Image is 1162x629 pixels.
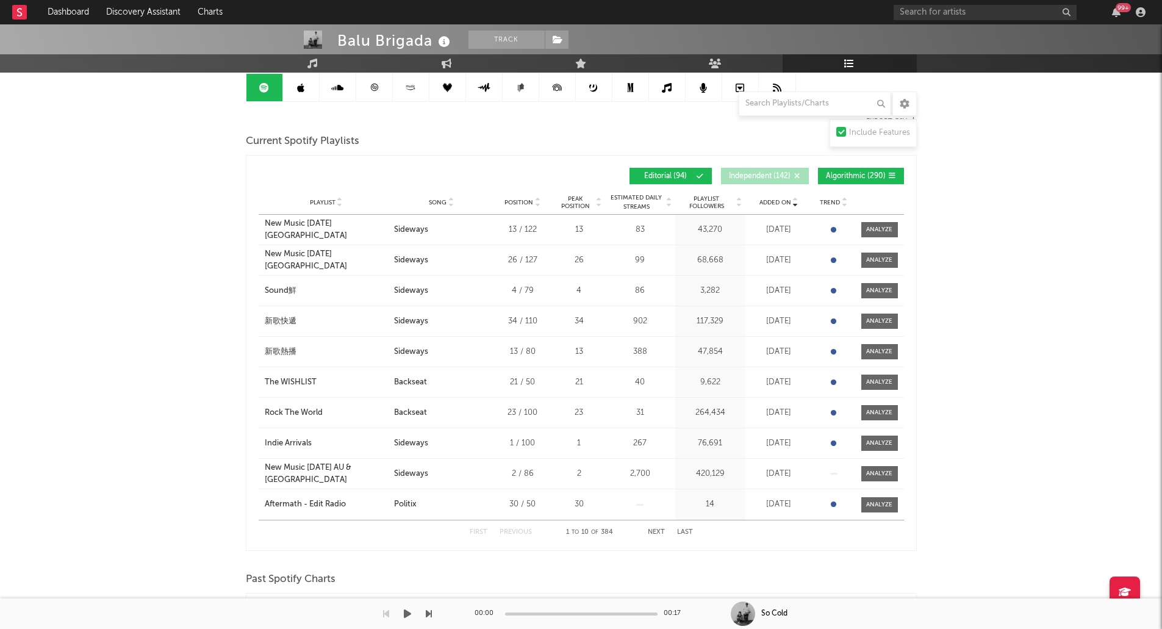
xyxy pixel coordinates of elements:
[748,437,809,450] div: [DATE]
[495,376,550,389] div: 21 / 50
[678,195,735,210] span: Playlist Followers
[265,437,388,450] a: Indie Arrivals
[500,529,532,536] button: Previous
[337,31,453,51] div: Balu Brigada
[608,468,672,480] div: 2,700
[265,437,312,450] div: Indie Arrivals
[265,315,388,328] a: 新歌快遞
[826,173,886,180] span: Algorithmic ( 290 )
[394,285,428,297] div: Sideways
[394,498,417,511] div: Politix
[246,134,359,149] span: Current Spotify Playlists
[495,346,550,358] div: 13 / 80
[470,529,487,536] button: First
[556,525,623,540] div: 1 10 384
[608,285,672,297] div: 86
[721,168,809,184] button: Independent(142)
[556,285,602,297] div: 4
[265,407,388,419] a: Rock The World
[739,92,891,116] input: Search Playlists/Charts
[748,285,809,297] div: [DATE]
[394,315,428,328] div: Sideways
[556,254,602,267] div: 26
[265,218,388,242] a: New Music [DATE] [GEOGRAPHIC_DATA]
[394,437,428,450] div: Sideways
[761,608,787,619] div: So Cold
[556,407,602,419] div: 23
[748,376,809,389] div: [DATE]
[495,254,550,267] div: 26 / 127
[495,498,550,511] div: 30 / 50
[394,346,428,358] div: Sideways
[556,315,602,328] div: 34
[678,407,742,419] div: 264,434
[495,285,550,297] div: 4 / 79
[265,498,346,511] div: Aftermath - Edit Radio
[265,315,296,328] div: 新歌快遞
[608,346,672,358] div: 388
[608,193,665,212] span: Estimated Daily Streams
[608,437,672,450] div: 267
[748,224,809,236] div: [DATE]
[894,5,1077,20] input: Search for artists
[608,376,672,389] div: 40
[748,498,809,511] div: [DATE]
[591,530,598,535] span: of
[265,346,388,358] a: 新歌熱播
[678,285,742,297] div: 3,282
[572,530,579,535] span: to
[265,376,317,389] div: The WISHLIST
[678,376,742,389] div: 9,622
[495,407,550,419] div: 23 / 100
[556,437,602,450] div: 1
[265,248,388,272] a: New Music [DATE] [GEOGRAPHIC_DATA]
[748,254,809,267] div: [DATE]
[265,462,388,486] a: New Music [DATE] AU & [GEOGRAPHIC_DATA]
[1112,7,1121,17] button: 99+
[729,173,791,180] span: Independent ( 142 )
[394,224,428,236] div: Sideways
[475,606,499,621] div: 00:00
[495,224,550,236] div: 13 / 122
[556,498,602,511] div: 30
[759,199,791,206] span: Added On
[556,468,602,480] div: 2
[265,285,296,297] div: Sound鮮
[265,346,296,358] div: 新歌熱播
[394,407,427,419] div: Backseat
[495,468,550,480] div: 2 / 86
[394,376,427,389] div: Backseat
[504,199,533,206] span: Position
[246,572,335,587] span: Past Spotify Charts
[678,224,742,236] div: 43,270
[265,498,388,511] a: Aftermath - Edit Radio
[1116,3,1131,12] div: 99 +
[310,199,335,206] span: Playlist
[678,437,742,450] div: 76,691
[748,346,809,358] div: [DATE]
[629,168,712,184] button: Editorial(94)
[556,376,602,389] div: 21
[495,315,550,328] div: 34 / 110
[748,468,809,480] div: [DATE]
[818,168,904,184] button: Algorithmic(290)
[637,173,694,180] span: Editorial ( 94 )
[556,346,602,358] div: 13
[748,315,809,328] div: [DATE]
[265,285,388,297] a: Sound鮮
[866,118,917,125] button: Export CSV
[429,199,447,206] span: Song
[608,254,672,267] div: 99
[849,126,910,140] div: Include Features
[678,315,742,328] div: 117,329
[556,224,602,236] div: 13
[678,254,742,267] div: 68,668
[664,606,688,621] div: 00:17
[394,254,428,267] div: Sideways
[677,529,693,536] button: Last
[820,199,840,206] span: Trend
[556,195,595,210] span: Peak Position
[678,498,742,511] div: 14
